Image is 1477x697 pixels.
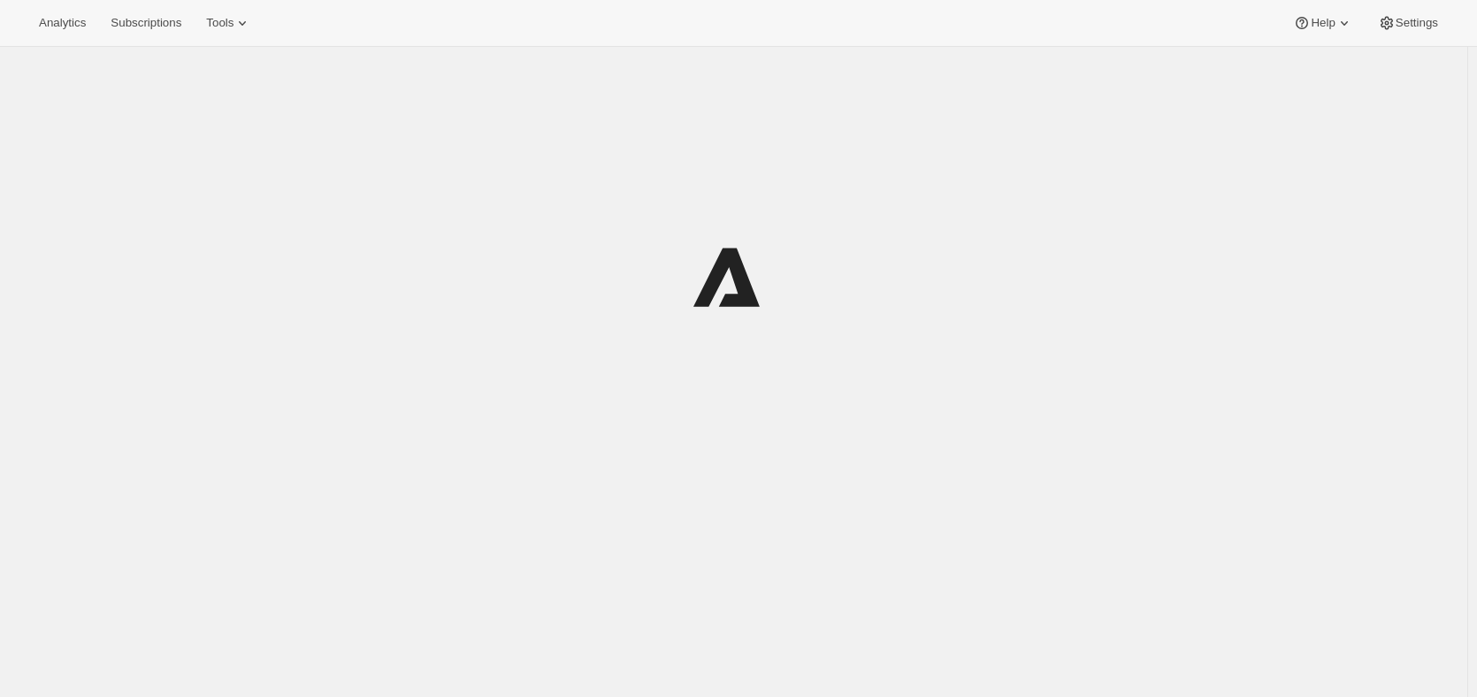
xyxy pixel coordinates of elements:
[195,11,262,35] button: Tools
[1396,16,1438,30] span: Settings
[1367,11,1449,35] button: Settings
[39,16,86,30] span: Analytics
[1311,16,1335,30] span: Help
[28,11,96,35] button: Analytics
[1282,11,1363,35] button: Help
[111,16,181,30] span: Subscriptions
[206,16,233,30] span: Tools
[100,11,192,35] button: Subscriptions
